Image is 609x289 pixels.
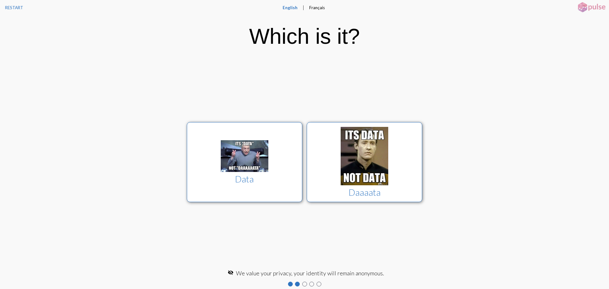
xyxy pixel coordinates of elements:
button: DaaaataDaaaata [307,122,422,202]
mat-icon: visibility_off [228,270,233,275]
div: Data [193,174,296,184]
img: Daaaata [341,127,388,185]
div: Which is it? [249,24,360,49]
button: DataData [187,122,302,202]
div: Daaaata [313,187,416,198]
img: pulsehorizontalsmall.png [576,2,607,13]
img: Data [221,140,268,172]
span: We value your privacy, your identity will remain anonymous. [236,270,384,277]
